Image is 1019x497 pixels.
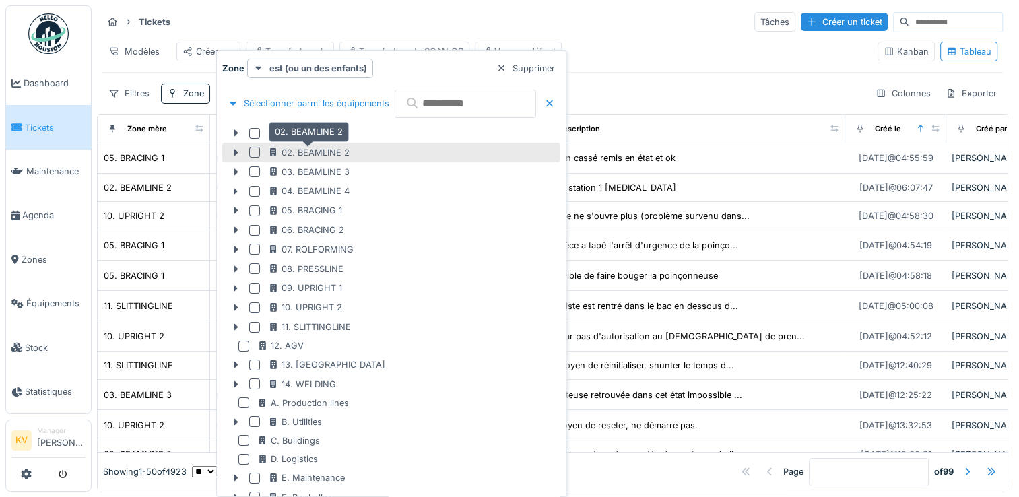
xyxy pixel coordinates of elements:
div: [DATE] @ 10:36:21 [861,448,931,461]
div: 02. BEAMLINE 2 [104,181,172,194]
div: [DATE] @ 04:52:12 [859,330,932,343]
span: Zones [22,253,86,266]
div: 14. WELDING [268,378,336,391]
div: [DATE] @ 12:40:29 [859,359,932,372]
div: Tableau [946,45,991,58]
div: 02. BEAMLINE 2 [268,146,350,159]
div: 13. [GEOGRAPHIC_DATA] [268,358,385,371]
div: D. Logistics [257,453,318,465]
strong: est (ou un des enfants) [269,62,367,75]
div: 10. UPRIGHT 2 [268,301,342,314]
div: B. Utilities [268,416,322,428]
div: Arrêt car pas d'autorisation au [DEMOGRAPHIC_DATA] de pren... [537,330,805,343]
strong: Zone [222,62,244,75]
div: [DATE] @ 06:07:47 [859,181,933,194]
strong: of 99 [934,466,954,479]
div: 06. BRACING 2 [268,224,344,236]
div: 11. SLITTINGLINE [268,321,351,333]
div: 12. AGV [257,339,304,352]
div: Impossible de faire bouger la poinçonneuse [537,269,718,282]
div: [DATE] @ 04:54:19 [859,239,932,252]
div: 05. BRACING 1 [104,152,164,164]
div: Le carriste est rentré dans le bac en dessous d... [537,300,738,312]
span: Dashboard [24,77,86,90]
div: Kanban [884,45,929,58]
div: A. Production lines [257,397,349,409]
div: 01. BEAMLINE 1 [268,127,346,139]
span: Équipements [26,297,86,310]
div: Chaîne station 1 [MEDICAL_DATA] [537,181,676,194]
div: Zone mère [127,123,167,135]
div: Exporter [940,84,1003,103]
div: Une pièce a tapé l'arrêt d'urgence de la poinço... [537,239,738,252]
div: Créé le [875,123,901,135]
div: Page [783,466,803,479]
span: Agenda [22,209,86,222]
div: Créé par [976,123,1007,135]
div: Description [558,123,600,135]
div: [DATE] @ 04:58:30 [859,209,933,222]
div: [DATE] @ 04:58:18 [859,269,932,282]
div: C. Buildings [257,434,320,447]
div: [DATE] @ 13:32:53 [859,419,932,432]
div: Zone [183,87,204,100]
div: [DATE] @ 05:00:08 [859,300,933,312]
div: 05. BRACING 1 [104,269,164,282]
span: Stock [25,341,86,354]
div: 03. BEAMLINE 3 [268,166,350,178]
div: 10. UPRIGHT 2 [104,330,164,343]
div: 04. BEAMLINE 4 [268,185,350,197]
div: [DATE] @ 12:25:22 [859,389,932,401]
div: 11. SLITTINGLINE [104,359,173,372]
div: 09. UPRIGHT 1 [268,281,342,294]
div: Pas moyen de reseter, ne démarre pas. [537,419,698,432]
div: Grignoteuse retrouvée dans cet état impossible ... [537,389,742,401]
div: Poinçon cassé remis en état et ok [537,152,676,164]
div: 08. PRESSLINE [268,263,343,275]
div: Colonnes [869,84,937,103]
div: La porte ne s'ouvre plus (problème survenu dans... [537,209,750,222]
div: 05. BRACING 1 [268,204,342,217]
div: Modèles [102,42,166,61]
div: Créer par [183,45,234,58]
div: 02. BEAMLINE 2 [104,448,172,461]
div: Filtres [102,84,156,103]
div: Supprimer [491,59,560,77]
img: Badge_color-CXgf-gQk.svg [28,13,69,54]
div: 02. BEAMLINE 2 [269,122,349,141]
div: Plus moyen de réinitialiser, shunter le temps d... [537,359,734,372]
strong: Tickets [133,15,176,28]
span: Tickets [25,121,86,134]
div: Transfert poste [252,45,328,58]
div: Jeu roulements cadre montée descente manip lice... [537,448,751,461]
div: 05. BRACING 1 [104,239,164,252]
div: Tâches [754,12,795,32]
div: Showing 1 - 50 of 4923 [103,466,187,479]
div: 03. BEAMLINE 3 [104,389,172,401]
div: E. Maintenance [268,471,345,484]
div: Manager [37,426,86,436]
div: 10. UPRIGHT 2 [104,209,164,222]
div: Sélectionner parmi les équipements [222,94,395,112]
div: 10. UPRIGHT 2 [104,419,164,432]
div: Transfert poste SCAN QR [346,45,463,58]
span: Statistiques [25,385,86,398]
div: 11. SLITTINGLINE [104,300,173,312]
div: items per page [192,466,283,479]
span: Maintenance [26,165,86,178]
div: [DATE] @ 04:55:59 [859,152,933,164]
div: 07. ROLFORMING [268,243,354,256]
li: KV [11,430,32,451]
div: Créer un ticket [801,13,888,31]
li: [PERSON_NAME] [37,426,86,455]
div: Vue par défaut [481,45,556,58]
